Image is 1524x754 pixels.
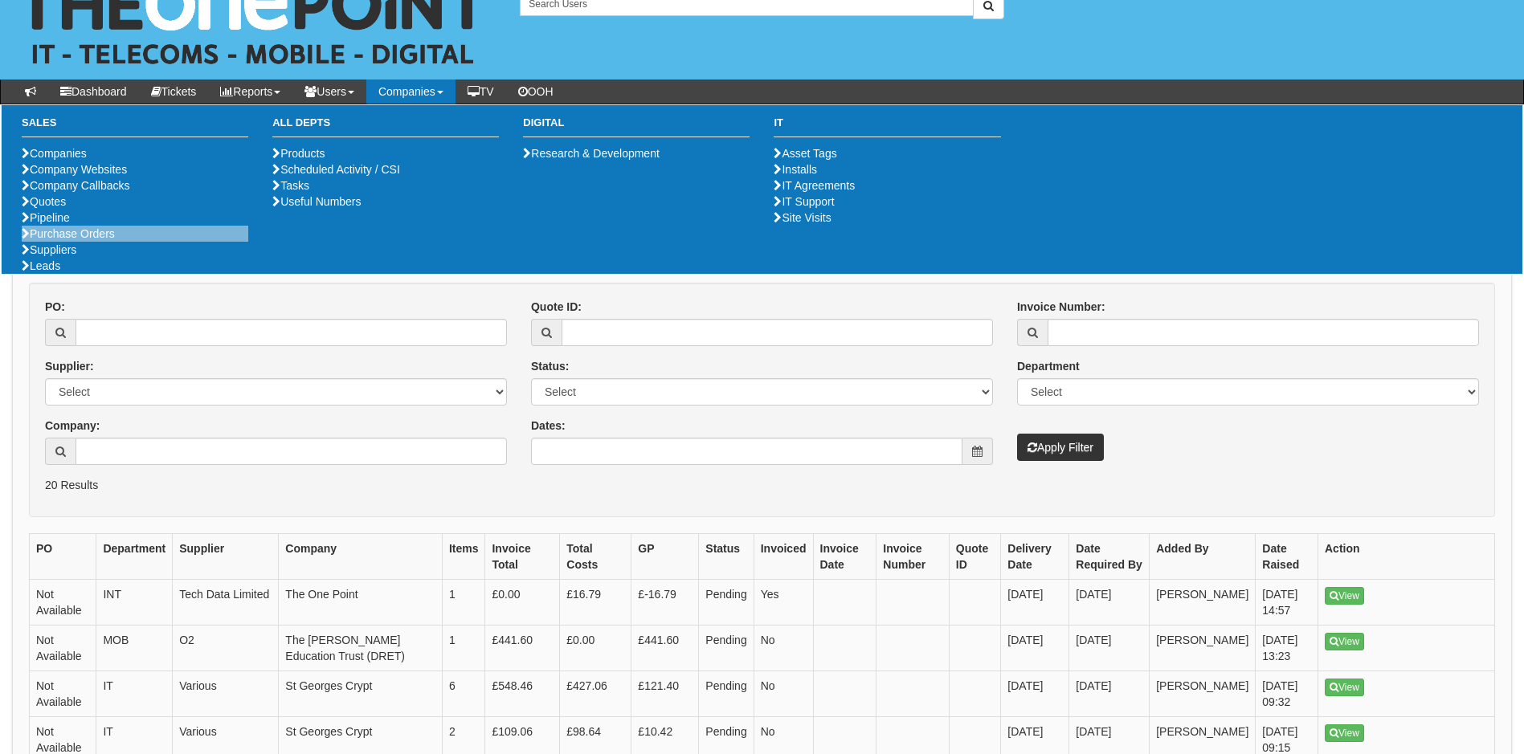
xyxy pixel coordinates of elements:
[485,580,560,626] td: £0.00
[279,580,443,626] td: The One Point
[279,534,443,580] th: Company
[442,534,485,580] th: Items
[45,418,100,434] label: Company:
[1069,534,1150,580] th: Date Required By
[774,147,836,160] a: Asset Tags
[774,195,834,208] a: IT Support
[208,79,292,104] a: Reports
[22,243,76,256] a: Suppliers
[560,534,631,580] th: Total Costs
[754,671,813,717] td: No
[699,534,754,580] th: Status
[272,179,309,192] a: Tasks
[1017,434,1104,461] button: Apply Filter
[45,358,94,374] label: Supplier:
[272,117,499,137] h3: All Depts
[754,626,813,671] td: No
[48,79,139,104] a: Dashboard
[523,117,750,137] h3: Digital
[560,671,631,717] td: £427.06
[1150,671,1256,717] td: [PERSON_NAME]
[45,477,1479,493] p: 20 Results
[631,580,699,626] td: £-16.79
[30,626,96,671] td: Not Available
[699,626,754,671] td: Pending
[560,626,631,671] td: £0.00
[45,299,65,315] label: PO:
[22,163,127,176] a: Company Websites
[631,671,699,717] td: £121.40
[1150,534,1256,580] th: Added By
[1256,626,1318,671] td: [DATE] 13:23
[272,147,325,160] a: Products
[173,671,279,717] td: Various
[22,117,248,137] h3: Sales
[1325,587,1364,605] a: View
[139,79,209,104] a: Tickets
[631,534,699,580] th: GP
[22,195,66,208] a: Quotes
[1001,580,1069,626] td: [DATE]
[1256,534,1318,580] th: Date Raised
[774,117,1000,137] h3: IT
[279,671,443,717] td: St Georges Crypt
[699,671,754,717] td: Pending
[30,580,96,626] td: Not Available
[813,534,876,580] th: Invoice Date
[531,299,582,315] label: Quote ID:
[1325,679,1364,696] a: View
[366,79,456,104] a: Companies
[22,211,70,224] a: Pipeline
[173,626,279,671] td: O2
[1150,626,1256,671] td: [PERSON_NAME]
[1001,626,1069,671] td: [DATE]
[485,626,560,671] td: £441.60
[531,358,569,374] label: Status:
[22,179,130,192] a: Company Callbacks
[96,534,173,580] th: Department
[96,671,173,717] td: IT
[279,626,443,671] td: The [PERSON_NAME] Education Trust (DRET)
[272,163,400,176] a: Scheduled Activity / CSI
[485,671,560,717] td: £548.46
[30,671,96,717] td: Not Available
[96,580,173,626] td: INT
[774,179,855,192] a: IT Agreements
[506,79,566,104] a: OOH
[560,580,631,626] td: £16.79
[442,671,485,717] td: 6
[1017,299,1105,315] label: Invoice Number:
[485,534,560,580] th: Invoice Total
[876,534,950,580] th: Invoice Number
[1069,580,1150,626] td: [DATE]
[523,147,660,160] a: Research & Development
[1150,580,1256,626] td: [PERSON_NAME]
[754,534,813,580] th: Invoiced
[272,195,361,208] a: Useful Numbers
[22,147,87,160] a: Companies
[442,580,485,626] td: 1
[1017,358,1080,374] label: Department
[173,534,279,580] th: Supplier
[531,418,566,434] label: Dates:
[442,626,485,671] td: 1
[631,626,699,671] td: £441.60
[1001,534,1069,580] th: Delivery Date
[1256,671,1318,717] td: [DATE] 09:32
[1069,671,1150,717] td: [DATE]
[96,626,173,671] td: MOB
[774,163,817,176] a: Installs
[1325,724,1364,742] a: View
[774,211,831,224] a: Site Visits
[1318,534,1495,580] th: Action
[456,79,506,104] a: TV
[22,259,60,272] a: Leads
[173,580,279,626] td: Tech Data Limited
[949,534,1001,580] th: Quote ID
[699,580,754,626] td: Pending
[1325,633,1364,650] a: View
[1256,580,1318,626] td: [DATE] 14:57
[1069,626,1150,671] td: [DATE]
[30,534,96,580] th: PO
[754,580,813,626] td: Yes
